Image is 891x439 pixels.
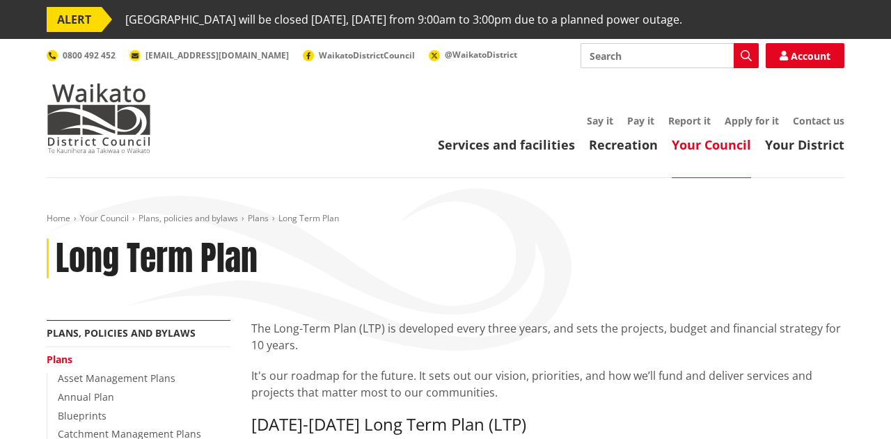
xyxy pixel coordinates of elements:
a: Recreation [589,136,658,153]
a: Account [766,43,844,68]
a: Plans, policies and bylaws [47,326,196,340]
h1: Long Term Plan [56,239,258,279]
a: @WaikatoDistrict [429,49,517,61]
a: Say it [587,114,613,127]
p: It's our roadmap for the future. It sets out our vision, priorities, and how we’ll fund and deliv... [251,367,844,401]
a: Home [47,212,70,224]
a: Plans [248,212,269,224]
a: Services and facilities [438,136,575,153]
a: Pay it [627,114,654,127]
a: 0800 492 452 [47,49,116,61]
a: Apply for it [725,114,779,127]
span: Long Term Plan [278,212,339,224]
a: Asset Management Plans [58,372,175,385]
span: @WaikatoDistrict [445,49,517,61]
a: Report it [668,114,711,127]
span: [GEOGRAPHIC_DATA] will be closed [DATE], [DATE] from 9:00am to 3:00pm due to a planned power outage. [125,7,682,32]
input: Search input [581,43,759,68]
a: Your District [765,136,844,153]
img: Waikato District Council - Te Kaunihera aa Takiwaa o Waikato [47,83,151,153]
h3: [DATE]-[DATE] Long Term Plan (LTP) [251,415,844,435]
span: WaikatoDistrictCouncil [319,49,415,61]
a: Blueprints [58,409,107,422]
a: WaikatoDistrictCouncil [303,49,415,61]
a: Contact us [793,114,844,127]
a: Plans, policies and bylaws [139,212,238,224]
span: 0800 492 452 [63,49,116,61]
a: Your Council [80,212,129,224]
nav: breadcrumb [47,213,844,225]
a: [EMAIL_ADDRESS][DOMAIN_NAME] [129,49,289,61]
a: Annual Plan [58,390,114,404]
a: Your Council [672,136,751,153]
span: [EMAIL_ADDRESS][DOMAIN_NAME] [145,49,289,61]
p: The Long-Term Plan (LTP) is developed every three years, and sets the projects, budget and financ... [251,320,844,353]
span: ALERT [47,7,102,32]
a: Plans [47,353,72,366]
